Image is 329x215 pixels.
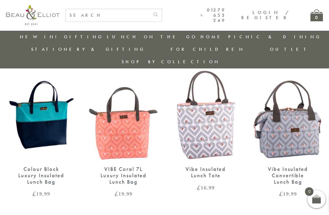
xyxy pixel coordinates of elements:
[31,46,145,52] a: Stationery & Gifting
[171,70,241,160] img: VIBE Lunch Bag
[200,34,225,40] a: Home
[20,34,61,40] a: New in!
[253,70,323,160] img: Convertible Lunch Bag Vibe Insulated Lunch Bag
[279,190,297,197] bdi: 19.99
[32,190,50,197] bdi: 19.99
[181,166,230,179] div: Vibe Insulated Lunch Tote
[197,184,201,191] span: £
[197,184,215,191] bdi: 16.99
[171,70,241,190] a: VIBE Lunch Bag Vibe Insulated Lunch Tote £16.99
[32,190,36,197] span: £
[88,70,158,160] img: Insulated 7L Luxury Lunch Bag
[305,187,313,196] span: 0
[17,166,65,185] div: Colour Block Luxury Insulated Lunch Bag
[171,46,245,52] a: For Children
[115,190,119,197] span: £
[115,190,133,197] bdi: 19.99
[6,70,76,196] a: Colour Block Luxury Insulated Lunch Bag Colour Block Luxury Insulated Lunch Bag £19.99
[6,70,76,160] img: Colour Block Luxury Insulated Lunch Bag
[310,9,323,21] a: 0
[264,166,312,185] div: Vibe Insulated Convertible Lunch Bag
[6,5,59,25] img: logo
[122,59,220,65] a: Shop by collection
[107,34,197,40] a: Lunch On The Go
[228,34,321,40] a: Picnic & Dining
[64,34,104,40] a: Gifting
[241,9,289,21] a: Login / Register
[279,190,283,197] span: £
[270,46,310,52] a: Outlet
[253,70,323,196] a: Convertible Lunch Bag Vibe Insulated Lunch Bag Vibe Insulated Convertible Lunch Bag £19.99
[66,9,150,22] input: SEARCH
[201,8,226,23] a: 01279 653 249
[99,166,148,185] div: VIBE Coral 7L Luxury Insulated Lunch Bag
[88,70,158,196] a: Insulated 7L Luxury Lunch Bag VIBE Coral 7L Luxury Insulated Lunch Bag £19.99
